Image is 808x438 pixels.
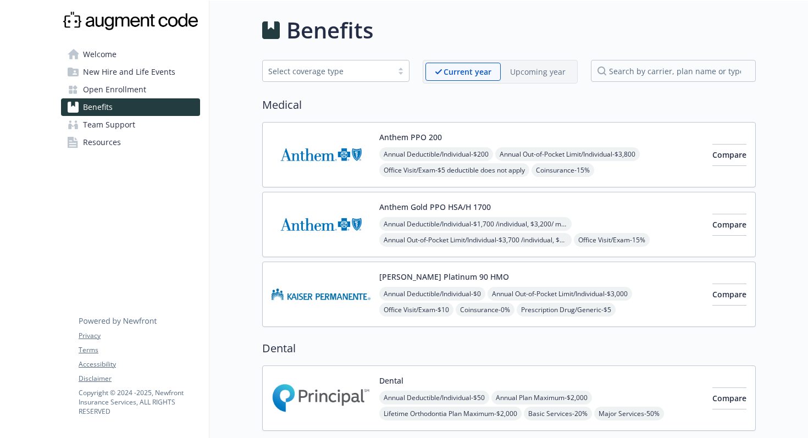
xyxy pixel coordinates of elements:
[524,407,592,420] span: Basic Services - 20%
[262,97,756,113] h2: Medical
[532,163,594,177] span: Coinsurance - 15%
[712,289,746,300] span: Compare
[79,345,200,355] a: Terms
[510,66,566,77] p: Upcoming year
[444,66,491,77] p: Current year
[712,393,746,403] span: Compare
[83,134,121,151] span: Resources
[379,407,522,420] span: Lifetime Orthodontia Plan Maximum - $2,000
[83,116,135,134] span: Team Support
[594,407,664,420] span: Major Services - 50%
[379,217,572,231] span: Annual Deductible/Individual - $1,700 /individual, $3,200/ member
[272,131,370,178] img: Anthem Blue Cross carrier logo
[79,374,200,384] a: Disclaimer
[61,116,200,134] a: Team Support
[712,214,746,236] button: Compare
[591,60,756,82] input: search by carrier, plan name or type
[495,147,640,161] span: Annual Out-of-Pocket Limit/Individual - $3,800
[379,131,442,143] button: Anthem PPO 200
[83,63,175,81] span: New Hire and Life Events
[574,233,650,247] span: Office Visit/Exam - 15%
[379,287,485,301] span: Annual Deductible/Individual - $0
[79,331,200,341] a: Privacy
[379,303,453,317] span: Office Visit/Exam - $10
[61,81,200,98] a: Open Enrollment
[272,271,370,318] img: Kaiser Permanente Insurance Company carrier logo
[712,144,746,166] button: Compare
[83,46,117,63] span: Welcome
[379,147,493,161] span: Annual Deductible/Individual - $200
[61,98,200,116] a: Benefits
[517,303,616,317] span: Prescription Drug/Generic - $5
[272,201,370,248] img: Anthem Blue Cross carrier logo
[379,391,489,404] span: Annual Deductible/Individual - $50
[712,387,746,409] button: Compare
[83,98,113,116] span: Benefits
[379,201,491,213] button: Anthem Gold PPO HSA/H 1700
[83,81,146,98] span: Open Enrollment
[379,375,403,386] button: Dental
[491,391,592,404] span: Annual Plan Maximum - $2,000
[456,303,514,317] span: Coinsurance - 0%
[379,233,572,247] span: Annual Out-of-Pocket Limit/Individual - $3,700 /individual, $3,700/ member
[379,163,529,177] span: Office Visit/Exam - $5 deductible does not apply
[286,14,373,47] h1: Benefits
[379,271,509,282] button: [PERSON_NAME] Platinum 90 HMO
[79,388,200,416] p: Copyright © 2024 - 2025 , Newfront Insurance Services, ALL RIGHTS RESERVED
[79,359,200,369] a: Accessibility
[712,219,746,230] span: Compare
[712,149,746,160] span: Compare
[61,46,200,63] a: Welcome
[268,65,387,77] div: Select coverage type
[712,284,746,306] button: Compare
[488,287,632,301] span: Annual Out-of-Pocket Limit/Individual - $3,000
[272,375,370,422] img: Principal Financial Group Inc carrier logo
[61,63,200,81] a: New Hire and Life Events
[262,340,756,357] h2: Dental
[61,134,200,151] a: Resources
